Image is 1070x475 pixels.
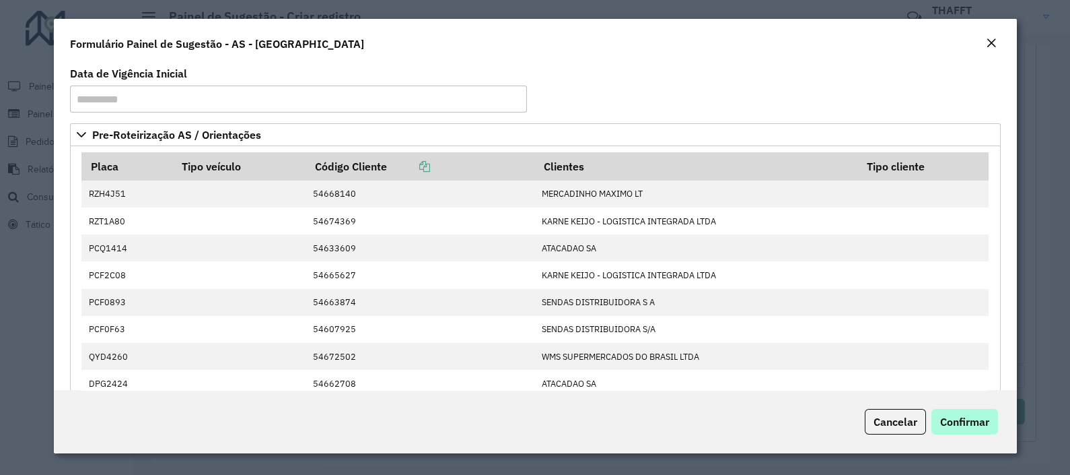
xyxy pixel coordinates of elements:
a: Pre-Roteirização AS / Orientações [70,123,1001,146]
td: 54607925 [306,316,534,343]
em: Fechar [986,38,997,49]
td: ATACADAO SA [534,234,857,261]
th: Placa [81,152,172,181]
span: Confirmar [940,415,989,429]
td: 54662708 [306,370,534,397]
span: Pre-Roteirização AS / Orientações [92,129,261,140]
span: Cancelar [873,415,917,429]
td: 54663874 [306,289,534,316]
td: PCF0893 [81,289,172,316]
th: Código Cliente [306,152,534,181]
td: KARNE KEIJO - LOGISTICA INTEGRADA LTDA [534,208,857,234]
td: ATACADAO SA [534,370,857,397]
th: Tipo cliente [858,152,989,181]
td: SENDAS DISTRIBUIDORA S A [534,289,857,316]
button: Confirmar [931,409,998,435]
td: QYD4260 [81,343,172,370]
td: MERCADINHO MAXIMO LT [534,181,857,208]
td: PCF2C08 [81,261,172,288]
td: 54674369 [306,208,534,234]
h4: Formulário Painel de Sugestão - AS - [GEOGRAPHIC_DATA] [70,36,364,52]
td: 54668140 [306,181,534,208]
td: SENDAS DISTRIBUIDORA S/A [534,316,857,343]
button: Close [982,35,1001,53]
td: DPG2424 [81,370,172,397]
a: Copiar [387,160,430,173]
td: PCF0F63 [81,316,172,343]
button: Cancelar [865,409,926,435]
th: Clientes [534,152,857,181]
td: RZH4J51 [81,181,172,208]
td: RZT1A80 [81,208,172,234]
td: KARNE KEIJO - LOGISTICA INTEGRADA LTDA [534,261,857,288]
td: WMS SUPERMERCADOS DO BRASIL LTDA [534,343,857,370]
th: Tipo veículo [172,152,306,181]
label: Data de Vigência Inicial [70,65,187,82]
td: 54672502 [306,343,534,370]
td: 54665627 [306,261,534,288]
td: PCQ1414 [81,234,172,261]
td: 54633609 [306,234,534,261]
